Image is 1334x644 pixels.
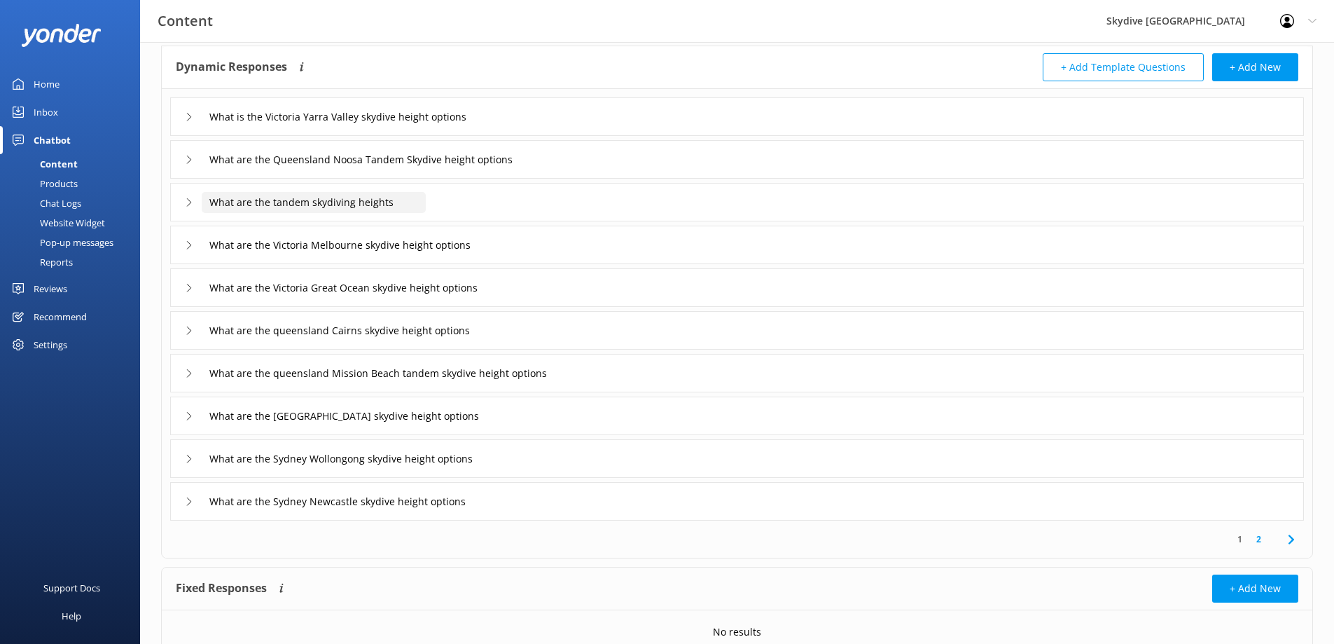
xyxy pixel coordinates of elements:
div: Support Docs [43,574,100,602]
button: + Add New [1212,53,1298,81]
a: Products [8,174,140,193]
div: Reviews [34,275,67,303]
div: Recommend [34,303,87,331]
img: yonder-white-logo.png [21,24,102,47]
div: Home [34,70,60,98]
div: Reports [8,252,73,272]
div: Website Widget [8,213,105,233]
a: Pop-up messages [8,233,140,252]
p: No results [713,624,761,640]
div: Inbox [34,98,58,126]
a: Content [8,154,140,174]
div: Pop-up messages [8,233,113,252]
h3: Content [158,10,213,32]
div: Chatbot [34,126,71,154]
a: Reports [8,252,140,272]
a: Chat Logs [8,193,140,213]
button: + Add New [1212,575,1298,603]
a: Website Widget [8,213,140,233]
div: Chat Logs [8,193,81,213]
a: 1 [1230,533,1249,546]
div: Content [8,154,78,174]
h4: Fixed Responses [176,575,267,603]
div: Help [62,602,81,630]
a: 2 [1249,533,1268,546]
div: Settings [34,331,67,359]
button: + Add Template Questions [1043,53,1204,81]
h4: Dynamic Responses [176,53,287,81]
div: Products [8,174,78,193]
